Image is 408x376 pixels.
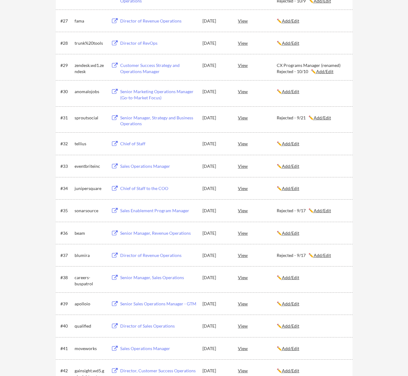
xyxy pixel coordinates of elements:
div: [DATE] [202,163,230,169]
u: Add/Edit [282,323,299,328]
div: View [238,343,277,354]
u: Add/Edit [282,346,299,351]
div: View [238,227,277,238]
div: [DATE] [202,323,230,329]
u: Add/Edit [282,18,299,23]
div: #34 [60,185,72,192]
div: trunk%20tools [75,40,105,46]
div: View [238,86,277,97]
div: Senior Marketing Operations Manager (Go-to-Market Focus) [120,89,197,101]
div: View [238,183,277,194]
div: Director of Revenue Operations [120,18,197,24]
div: View [238,250,277,261]
div: Chief of Staff to the COO [120,185,197,192]
div: View [238,160,277,171]
div: apolloio [75,301,105,307]
div: ✏️ [277,40,347,46]
div: #27 [60,18,72,24]
div: [DATE] [202,230,230,236]
div: [DATE] [202,275,230,281]
div: ✏️ [277,163,347,169]
u: Add/Edit [282,301,299,306]
div: [DATE] [202,141,230,147]
div: View [238,138,277,149]
div: ✏️ [277,275,347,281]
div: Senior Sales Operations Manager - GTM [120,301,197,307]
div: #29 [60,62,72,68]
div: Director of Sales Operations [120,323,197,329]
div: [DATE] [202,40,230,46]
div: #35 [60,208,72,214]
div: Senior Manager, Revenue Operations [120,230,197,236]
u: Add/Edit [316,69,333,74]
div: careers-buspatrol [75,275,105,287]
div: CX Programs Manager (renamed) Rejected - 10/10 ✏️ [277,62,347,74]
div: View [238,15,277,26]
div: ✏️ [277,141,347,147]
div: Sales Operations Manager [120,345,197,352]
div: moveworks [75,345,105,352]
div: Rejected - 9/21 ✏️ [277,115,347,121]
div: Director of RevOps [120,40,197,46]
div: View [238,272,277,283]
div: junipersquare [75,185,105,192]
div: Rejected - 9/17 ✏️ [277,252,347,258]
div: ✏️ [277,368,347,374]
div: anomalojobs [75,89,105,95]
u: Add/Edit [282,275,299,280]
div: #32 [60,141,72,147]
div: #41 [60,345,72,352]
div: #28 [60,40,72,46]
div: Director of Revenue Operations [120,252,197,258]
div: fama [75,18,105,24]
u: Add/Edit [282,89,299,94]
div: [DATE] [202,301,230,307]
div: qualified [75,323,105,329]
u: Add/Edit [282,186,299,191]
div: [DATE] [202,368,230,374]
div: #37 [60,252,72,258]
div: View [238,60,277,71]
div: View [238,205,277,216]
div: View [238,112,277,123]
div: beam [75,230,105,236]
div: Senior Manager, Strategy and Business Operations [120,115,197,127]
div: #40 [60,323,72,329]
div: tellius [75,141,105,147]
div: [DATE] [202,208,230,214]
div: Director, Customer Success Operations [120,368,197,374]
div: blumira [75,252,105,258]
div: [DATE] [202,345,230,352]
div: Chief of Staff [120,141,197,147]
div: sproutsocial [75,115,105,121]
div: sonarsource [75,208,105,214]
u: Add/Edit [314,208,331,213]
div: [DATE] [202,115,230,121]
div: ✏️ [277,18,347,24]
u: Add/Edit [282,368,299,373]
div: eventbriteinc [75,163,105,169]
div: #42 [60,368,72,374]
div: ✏️ [277,185,347,192]
div: ✏️ [277,323,347,329]
u: Add/Edit [282,163,299,169]
div: Sales Enablement Program Manager [120,208,197,214]
div: [DATE] [202,62,230,68]
div: [DATE] [202,18,230,24]
div: zendesk.wd1.zendesk [75,62,105,74]
div: View [238,298,277,309]
div: ✏️ [277,89,347,95]
u: Add/Edit [282,230,299,236]
div: #38 [60,275,72,281]
div: [DATE] [202,89,230,95]
div: #31 [60,115,72,121]
u: Add/Edit [282,141,299,146]
div: Sales Operations Manager [120,163,197,169]
div: ✏️ [277,301,347,307]
div: #36 [60,230,72,236]
div: #30 [60,89,72,95]
div: View [238,37,277,48]
div: [DATE] [202,252,230,258]
div: [DATE] [202,185,230,192]
div: Rejected - 9/17 ✏️ [277,208,347,214]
